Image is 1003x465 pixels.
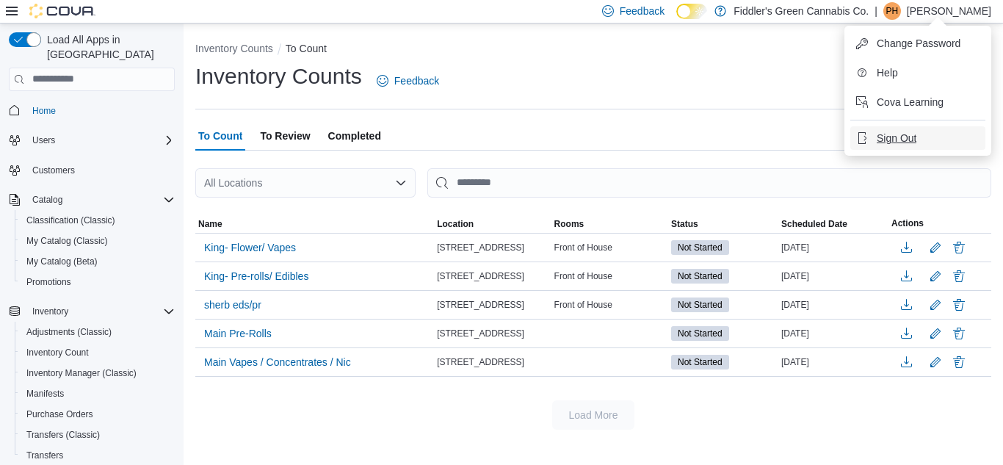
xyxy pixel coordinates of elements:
[15,322,181,342] button: Adjustments (Classic)
[15,231,181,251] button: My Catalog (Classic)
[15,272,181,292] button: Promotions
[678,298,723,311] span: Not Started
[671,298,729,312] span: Not Started
[21,212,175,229] span: Classification (Classic)
[778,325,888,342] div: [DATE]
[678,270,723,283] span: Not Started
[395,177,407,189] button: Open list of options
[434,215,551,233] button: Location
[32,306,68,317] span: Inventory
[15,363,181,383] button: Inventory Manager (Classic)
[678,241,723,254] span: Not Started
[195,41,991,59] nav: An example of EuiBreadcrumbs
[3,130,181,151] button: Users
[21,344,95,361] a: Inventory Count
[21,344,175,361] span: Inventory Count
[204,269,308,284] span: King- Pre-rolls/ Edibles
[26,367,137,379] span: Inventory Manager (Classic)
[204,298,261,312] span: sherb eds/pr
[671,269,729,284] span: Not Started
[3,190,181,210] button: Catalog
[195,43,273,54] button: Inventory Counts
[26,162,81,179] a: Customers
[29,4,95,18] img: Cova
[26,102,62,120] a: Home
[26,303,175,320] span: Inventory
[850,90,985,114] button: Cova Learning
[21,232,175,250] span: My Catalog (Classic)
[26,235,108,247] span: My Catalog (Classic)
[26,101,175,120] span: Home
[437,242,524,253] span: [STREET_ADDRESS]
[32,165,75,176] span: Customers
[21,426,106,444] a: Transfers (Classic)
[204,326,272,341] span: Main Pre-Rolls
[371,66,445,95] a: Feedback
[198,351,357,373] button: Main Vapes / Concentrates / Nic
[671,240,729,255] span: Not Started
[26,326,112,338] span: Adjustments (Classic)
[671,218,698,230] span: Status
[678,327,723,340] span: Not Started
[21,385,175,403] span: Manifests
[26,215,115,226] span: Classification (Classic)
[26,131,175,149] span: Users
[3,100,181,121] button: Home
[927,351,944,373] button: Edit count details
[950,353,968,371] button: Delete
[21,385,70,403] a: Manifests
[21,364,142,382] a: Inventory Manager (Classic)
[554,218,584,230] span: Rooms
[437,270,524,282] span: [STREET_ADDRESS]
[437,328,524,339] span: [STREET_ADDRESS]
[778,215,888,233] button: Scheduled Date
[850,32,985,55] button: Change Password
[195,62,362,91] h1: Inventory Counts
[950,267,968,285] button: Delete
[437,299,524,311] span: [STREET_ADDRESS]
[620,4,665,18] span: Feedback
[21,323,175,341] span: Adjustments (Classic)
[734,2,869,20] p: Fiddler's Green Cannabis Co.
[551,239,668,256] div: Front of House
[850,61,985,84] button: Help
[21,232,114,250] a: My Catalog (Classic)
[21,426,175,444] span: Transfers (Classic)
[778,353,888,371] div: [DATE]
[15,425,181,445] button: Transfers (Classic)
[877,95,944,109] span: Cova Learning
[21,273,77,291] a: Promotions
[877,131,916,145] span: Sign Out
[877,36,960,51] span: Change Password
[950,239,968,256] button: Delete
[21,405,175,423] span: Purchase Orders
[26,450,63,461] span: Transfers
[551,296,668,314] div: Front of House
[778,296,888,314] div: [DATE]
[671,355,729,370] span: Not Started
[883,2,901,20] div: Patricia Higenell
[427,168,991,198] input: This is a search bar. After typing your query, hit enter to filter the results lower in the page.
[286,43,327,54] button: To Count
[927,265,944,287] button: Edit count details
[26,388,64,400] span: Manifests
[15,210,181,231] button: Classification (Classic)
[32,105,56,117] span: Home
[26,408,93,420] span: Purchase Orders
[877,65,898,80] span: Help
[676,4,707,19] input: Dark Mode
[32,194,62,206] span: Catalog
[850,126,985,150] button: Sign Out
[907,2,991,20] p: [PERSON_NAME]
[781,218,847,230] span: Scheduled Date
[26,161,175,179] span: Customers
[26,191,175,209] span: Catalog
[328,121,381,151] span: Completed
[394,73,439,88] span: Feedback
[26,429,100,441] span: Transfers (Classic)
[204,355,351,370] span: Main Vapes / Concentrates / Nic
[21,447,175,464] span: Transfers
[26,131,61,149] button: Users
[678,356,723,369] span: Not Started
[3,301,181,322] button: Inventory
